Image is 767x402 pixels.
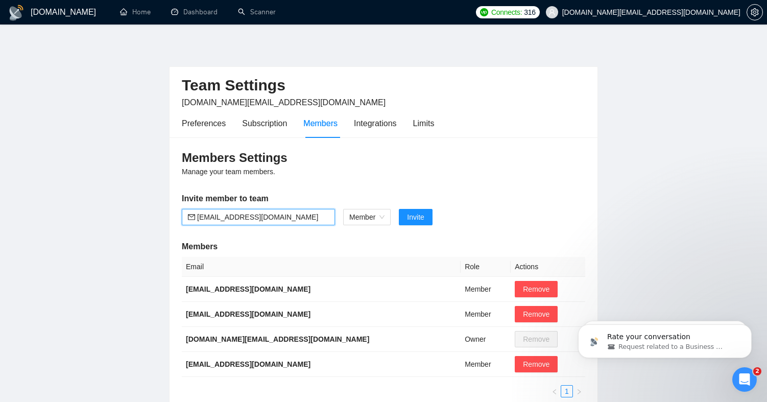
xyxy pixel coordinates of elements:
span: 316 [524,7,535,18]
th: Role [461,257,511,277]
td: Member [461,302,511,327]
iframe: Intercom live chat [732,367,757,392]
button: right [573,385,585,397]
a: searchScanner [238,8,276,16]
b: [EMAIL_ADDRESS][DOMAIN_NAME] [186,285,310,293]
span: Remove [523,309,549,320]
h5: Members [182,241,585,253]
a: dashboardDashboard [171,8,218,16]
iframe: Intercom notifications message [563,303,767,374]
b: [EMAIL_ADDRESS][DOMAIN_NAME] [186,360,310,368]
span: mail [188,214,195,221]
span: [DOMAIN_NAME][EMAIL_ADDRESS][DOMAIN_NAME] [182,98,386,107]
span: Remove [523,359,549,370]
span: Invite [407,211,424,223]
td: Member [461,352,511,377]
div: Preferences [182,117,226,130]
div: Limits [413,117,435,130]
li: Next Page [573,385,585,397]
h5: Invite member to team [182,193,585,205]
span: user [548,9,556,16]
span: left [552,389,558,395]
th: Actions [511,257,585,277]
span: Remove [523,283,549,295]
a: 1 [561,386,572,397]
span: 2 [753,367,761,375]
th: Email [182,257,461,277]
button: setting [747,4,763,20]
a: homeHome [120,8,151,16]
td: Member [461,277,511,302]
button: Remove [515,281,558,297]
h2: Team Settings [182,75,585,96]
span: Connects: [491,7,522,18]
button: Invite [399,209,432,225]
a: setting [747,8,763,16]
button: Remove [515,356,558,372]
td: Owner [461,327,511,352]
div: Subscription [242,117,287,130]
input: Email address [197,211,329,223]
img: upwork-logo.png [480,8,488,16]
h3: Members Settings [182,150,585,166]
span: right [576,389,582,395]
span: Member [349,209,385,225]
button: Remove [515,306,558,322]
li: 1 [561,385,573,397]
li: Previous Page [548,385,561,397]
b: [DOMAIN_NAME][EMAIL_ADDRESS][DOMAIN_NAME] [186,335,369,343]
div: Integrations [354,117,397,130]
span: Manage your team members. [182,168,275,176]
img: logo [8,5,25,21]
div: Members [303,117,338,130]
b: [EMAIL_ADDRESS][DOMAIN_NAME] [186,310,310,318]
button: left [548,385,561,397]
